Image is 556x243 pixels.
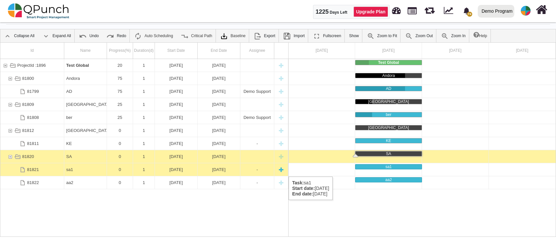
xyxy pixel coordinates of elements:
div: Task: Andora Start date: 13-08-2025 End date: 13-08-2025 [355,73,422,78]
div: Task: aa2 Start date: 13-08-2025 End date: 13-08-2025 [0,176,288,189]
div: - [240,137,274,150]
div: [DATE] [157,176,195,189]
div: 13-08-2025 [155,98,198,111]
div: Task: KE Start date: 13-08-2025 End date: 13-08-2025 [355,138,422,143]
div: [DATE] [200,59,238,72]
div: 13-08-2025 [155,111,198,124]
a: Zoom In [438,29,469,42]
div: aa2 [355,178,422,182]
a: Expand All [39,29,74,42]
a: Zoom to Fit [364,29,400,42]
div: 1 [135,150,153,163]
div: KE [355,138,422,143]
div: ProjectId :1896 [0,59,64,72]
div: Demo Support [242,111,272,124]
div: Task: bermuda Start date: 13-08-2025 End date: 13-08-2025 [355,99,422,104]
div: Demo Support [242,85,272,98]
div: 1 [133,137,155,150]
img: ic_zoom_to_fit_24.130db0b.png [367,32,375,40]
div: 1 [135,59,153,72]
div: ProjectId :1896 [17,59,46,72]
div: 13-08-2025 [198,98,240,111]
div: Assignee [240,43,274,59]
div: Task: kenya Start date: 13-08-2025 End date: 13-08-2025 [355,125,422,130]
div: Notification [461,5,472,17]
div: 13-08-2025 [198,124,240,137]
div: Task: AD Start date: 13-08-2025 End date: 13-08-2025 [355,86,422,91]
div: 1 [133,124,155,137]
img: qpunch-sp.fa6292f.png [8,1,69,21]
div: 13-08-2025 [155,176,198,189]
div: Task: ber Start date: 13-08-2025 End date: 13-08-2025 [355,112,422,117]
a: Help [470,29,490,42]
div: 1 [133,98,155,111]
div: Task: KE Start date: 13-08-2025 End date: 13-08-2025 [0,137,288,150]
div: ber [64,111,107,124]
div: Demo Support [240,85,274,98]
div: [DATE] [200,137,238,150]
div: Name [64,43,107,59]
img: ic_zoom_out.687aa02.png [405,32,413,40]
div: SA [66,150,105,163]
div: 81820 [0,150,64,163]
div: [DATE] [157,85,195,98]
div: sa1 [66,163,105,176]
b: Test Global [378,60,399,65]
a: Fullscreen [309,29,344,42]
div: Andora [64,72,107,85]
div: - [240,163,274,176]
img: ic_undo_24.4502e76.png [79,32,87,40]
b: Task: [292,180,304,185]
div: New task [276,176,286,189]
div: 1 [135,176,153,189]
div: [DATE] [157,150,195,163]
div: New task [276,137,286,150]
a: Export [250,29,278,42]
div: [DATE] [200,163,238,176]
div: Duration(d) [133,43,155,59]
div: 81800 [0,72,64,85]
div: 81808 [27,111,39,124]
div: Task: bermuda Start date: 13-08-2025 End date: 13-08-2025 [0,98,288,111]
span: Demo Support [521,6,531,16]
div: SA [355,151,422,156]
div: 1 [133,163,155,176]
div: 13-08-2025 [198,72,240,85]
div: [GEOGRAPHIC_DATA] [355,99,422,104]
div: 0 [107,150,133,163]
img: ic_export_24.4e1404f.png [253,32,261,40]
div: Id [0,43,64,59]
div: Task: sa1 Start date: 13-08-2025 End date: 13-08-2025 [0,163,288,176]
div: End Date [198,43,240,59]
div: New task [276,98,286,111]
div: ber [66,111,105,124]
div: 13-08-2025 [198,150,240,163]
a: Baseline [217,29,249,42]
div: 81822 [0,176,64,189]
div: 25 [107,111,133,124]
a: Undo [76,29,102,42]
a: Critical Path [177,29,216,42]
div: Task: SA Start date: 13-08-2025 End date: 13-08-2025 [0,150,288,163]
a: Demo Program [475,0,517,22]
div: [GEOGRAPHIC_DATA] [66,98,105,111]
div: 25 [109,111,131,124]
div: sa1 [DATE] [DATE] [289,177,333,200]
div: 1 [135,137,153,150]
a: Zoom Out [402,29,436,42]
div: 0 [107,124,133,137]
div: 1 [133,150,155,163]
div: - [242,163,272,176]
a: avatar [517,0,534,21]
div: New task [276,124,286,137]
div: [DATE] [200,176,238,189]
div: 81811 [27,137,39,150]
div: 81809 [22,98,34,111]
div: [DATE] [157,72,195,85]
div: [DATE] [157,59,195,72]
div: 1 [135,111,153,124]
div: sa1 [64,163,107,176]
div: - [242,176,272,189]
div: KE [64,137,107,150]
div: 75 [107,85,133,98]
